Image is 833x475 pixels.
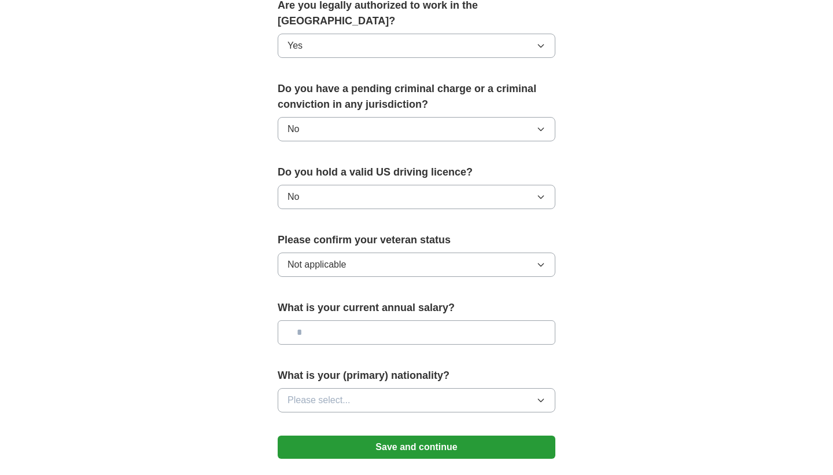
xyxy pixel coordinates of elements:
span: Please select... [288,393,351,407]
span: Not applicable [288,258,346,272]
button: No [278,117,555,141]
button: No [278,185,555,209]
label: Please confirm your veteran status [278,232,555,248]
label: Do you hold a valid US driving licence? [278,165,555,180]
label: Do you have a pending criminal charge or a criminal conviction in any jurisdiction? [278,81,555,112]
label: What is your current annual salary? [278,300,555,316]
span: Yes [288,39,303,53]
span: No [288,190,299,204]
button: Yes [278,34,555,58]
button: Not applicable [278,253,555,277]
label: What is your (primary) nationality? [278,368,555,383]
button: Please select... [278,388,555,412]
span: No [288,122,299,136]
button: Save and continue [278,436,555,459]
